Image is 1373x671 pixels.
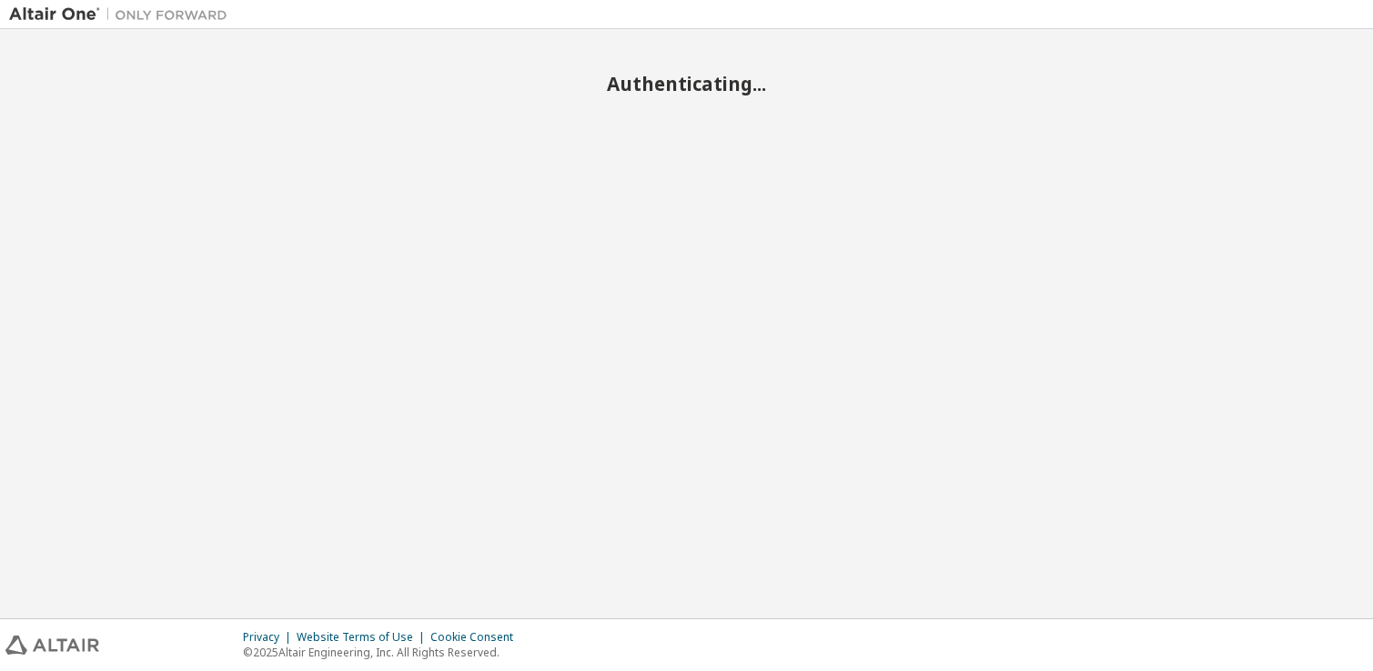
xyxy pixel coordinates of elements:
div: Privacy [243,630,297,645]
p: © 2025 Altair Engineering, Inc. All Rights Reserved. [243,645,524,660]
div: Website Terms of Use [297,630,430,645]
img: Altair One [9,5,237,24]
img: altair_logo.svg [5,636,99,655]
div: Cookie Consent [430,630,524,645]
h2: Authenticating... [9,72,1364,95]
